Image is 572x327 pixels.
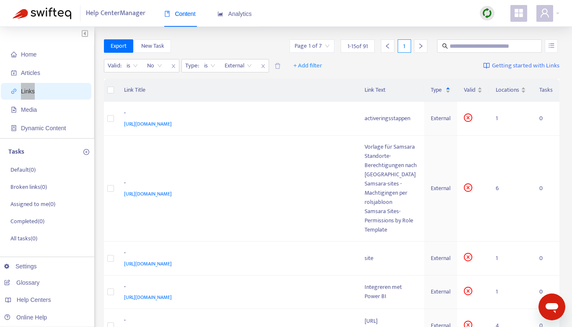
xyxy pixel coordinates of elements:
div: External [431,184,450,193]
span: Export [111,41,127,51]
span: [URL][DOMAIN_NAME] [124,260,172,268]
span: 1 - 15 of 91 [347,42,368,51]
span: close-circle [464,253,472,261]
span: Type [431,85,444,95]
iframe: Button to launch messaging window [538,294,565,320]
span: Type : [182,59,200,72]
span: close-circle [464,287,472,295]
td: 1 [489,276,533,309]
p: Tasks [8,147,24,157]
td: 0 [533,276,559,309]
span: Valid : [104,59,123,72]
div: Integreren met Power BI [365,283,417,301]
span: home [11,51,17,57]
td: 0 [533,136,559,242]
div: External [431,287,450,296]
p: Completed ( 0 ) [10,217,44,226]
span: close [168,61,179,71]
span: External [225,59,252,72]
span: right [418,43,424,49]
a: Getting started with Links [483,59,559,72]
div: Samsara-sites - Machtigingen per rolsjabloon [365,179,417,207]
span: + Add filter [293,61,322,71]
th: Valid [457,79,489,102]
span: close [258,61,269,71]
span: Articles [21,70,40,76]
div: site [365,254,417,263]
span: is [204,59,215,72]
div: External [431,114,450,123]
td: 0 [533,242,559,276]
span: appstore [514,8,524,18]
td: 6 [489,136,533,242]
div: Vorlage für Samsara Standorte- Berechtigungen nach [GEOGRAPHIC_DATA] [365,142,417,179]
span: Analytics [217,10,252,17]
span: Home [21,51,36,58]
a: Online Help [4,314,47,321]
th: Link Title [117,79,358,102]
div: External [431,254,450,263]
td: 0 [533,102,559,136]
span: area-chart [217,11,223,17]
div: - [124,282,348,293]
div: - [124,316,348,327]
span: Help Center Manager [86,5,145,21]
span: link [11,88,17,94]
img: Swifteq [13,8,71,19]
span: delete [274,63,281,69]
span: book [164,11,170,17]
span: No [147,59,162,72]
span: account-book [11,70,17,76]
span: [URL][DOMAIN_NAME] [124,190,172,198]
span: user [540,8,550,18]
button: + Add filter [287,59,329,72]
span: left [385,43,391,49]
span: plus-circle [83,149,89,155]
span: [URL][DOMAIN_NAME] [124,293,172,301]
button: New Task [135,39,171,53]
div: activeringsstappen [365,114,417,123]
div: - [124,108,348,119]
span: unordered-list [549,43,554,49]
p: Broken links ( 0 ) [10,183,47,191]
span: is [127,59,138,72]
button: unordered-list [545,39,558,53]
span: Valid [464,85,476,95]
span: search [442,43,448,49]
img: image-link [483,62,490,69]
th: Link Text [358,79,424,102]
span: [URL][DOMAIN_NAME] [124,120,172,128]
span: Media [21,106,37,113]
button: Export [104,39,133,53]
a: Glossary [4,279,39,286]
span: close-circle [464,113,472,122]
span: Getting started with Links [492,61,559,71]
div: Samsara Sites- Permissions by Role Template [365,207,417,234]
span: container [11,125,17,131]
span: Locations [496,85,519,95]
td: 1 [489,242,533,276]
div: 1 [398,39,411,53]
span: close-circle [464,183,472,192]
img: sync.dc5367851b00ba804db3.png [482,8,492,18]
span: New Task [141,41,164,51]
td: 1 [489,102,533,136]
span: Links [21,88,35,95]
span: Help Centers [17,296,51,303]
a: Settings [4,263,37,270]
th: Locations [489,79,533,102]
span: Dynamic Content [21,125,66,131]
p: Default ( 0 ) [10,165,36,174]
div: - [124,248,348,259]
p: All tasks ( 0 ) [10,234,37,243]
div: - [124,178,348,189]
p: Assigned to me ( 0 ) [10,200,55,209]
th: Tasks [533,79,559,102]
span: file-image [11,107,17,113]
span: Content [164,10,196,17]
